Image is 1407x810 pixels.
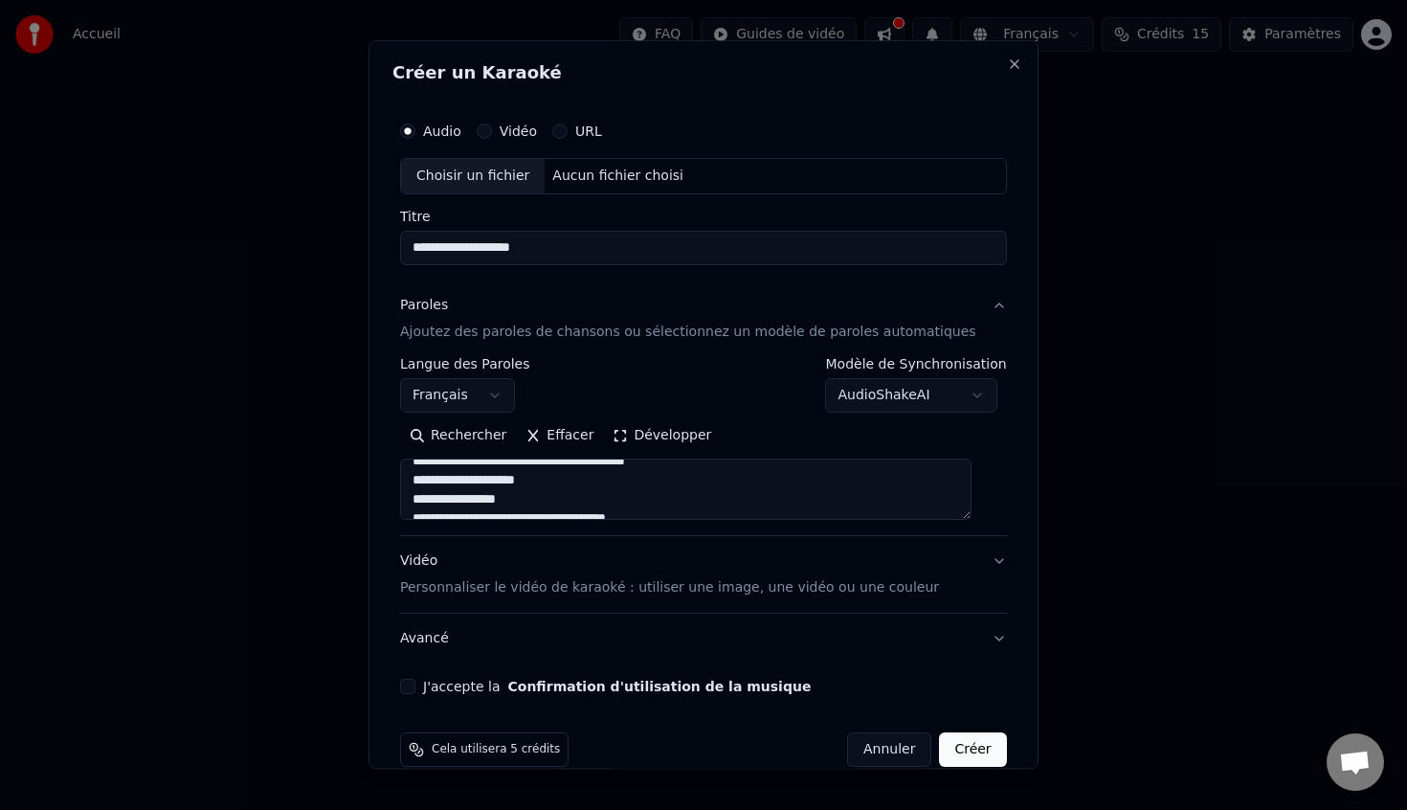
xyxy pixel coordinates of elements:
[400,296,448,315] div: Paroles
[401,159,545,193] div: Choisir un fichier
[400,420,516,451] button: Rechercher
[400,578,939,597] p: Personnaliser le vidéo de karaoké : utiliser une image, une vidéo ou une couleur
[604,420,722,451] button: Développer
[392,64,1015,81] h2: Créer un Karaoké
[423,680,811,693] label: J'accepte la
[400,281,1007,357] button: ParolesAjoutez des paroles de chansons ou sélectionnez un modèle de paroles automatiques
[400,210,1007,223] label: Titre
[500,124,537,138] label: Vidéo
[508,680,812,693] button: J'accepte la
[400,551,939,597] div: Vidéo
[400,536,1007,613] button: VidéoPersonnaliser le vidéo de karaoké : utiliser une image, une vidéo ou une couleur
[847,732,931,767] button: Annuler
[400,614,1007,664] button: Avancé
[940,732,1007,767] button: Créer
[826,357,1007,371] label: Modèle de Synchronisation
[400,357,530,371] label: Langue des Paroles
[575,124,602,138] label: URL
[400,357,1007,535] div: ParolesAjoutez des paroles de chansons ou sélectionnez un modèle de paroles automatiques
[400,323,976,342] p: Ajoutez des paroles de chansons ou sélectionnez un modèle de paroles automatiques
[516,420,603,451] button: Effacer
[423,124,461,138] label: Audio
[432,742,560,757] span: Cela utilisera 5 crédits
[546,167,692,186] div: Aucun fichier choisi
